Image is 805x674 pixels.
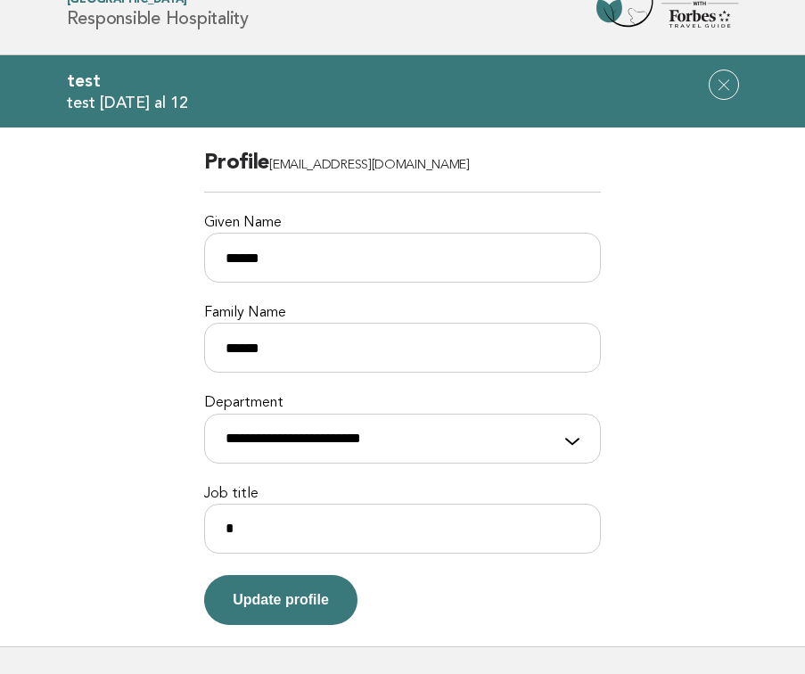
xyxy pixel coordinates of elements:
[204,149,601,193] h2: Profile
[204,214,601,233] label: Given Name
[269,159,470,172] span: [EMAIL_ADDRESS][DOMAIN_NAME]
[67,70,739,93] h1: test
[204,485,601,504] label: Job title
[67,93,739,113] p: test [DATE] al 12
[204,575,357,625] button: Update profile
[204,304,601,323] label: Family Name
[204,394,601,413] label: Department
